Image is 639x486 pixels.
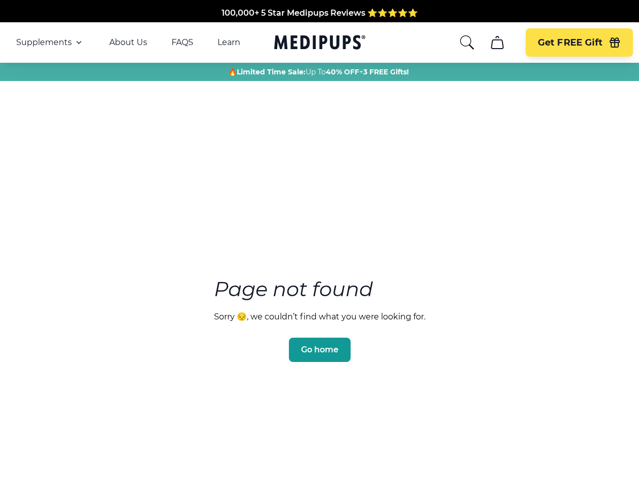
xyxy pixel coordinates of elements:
button: cart [485,30,509,55]
p: Sorry 😔, we couldn’t find what you were looking for. [214,312,425,321]
a: FAQS [172,37,193,48]
button: search [459,34,475,51]
a: About Us [109,37,147,48]
span: Get FREE Gift [538,37,603,49]
span: 🔥 Up To + [228,67,409,77]
span: 100,000+ 5 Star Medipups Reviews ⭐️⭐️⭐️⭐️⭐️ [222,7,418,17]
a: Medipups [274,33,365,54]
span: Supplements [16,37,72,48]
span: Made In The [GEOGRAPHIC_DATA] from domestic & globally sourced ingredients [151,19,488,29]
button: Get FREE Gift [526,28,633,57]
h3: Page not found [214,274,425,304]
button: Go home [289,338,351,362]
button: Supplements [16,36,85,49]
span: Go home [301,345,338,355]
a: Learn [218,37,240,48]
